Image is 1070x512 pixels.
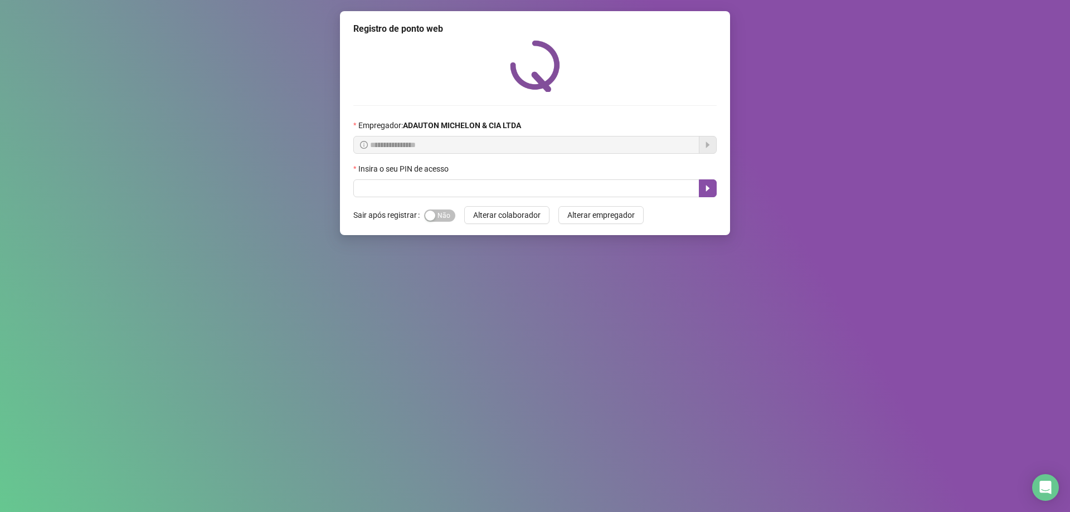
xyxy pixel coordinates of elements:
div: Registro de ponto web [353,22,717,36]
span: Alterar empregador [567,209,635,221]
img: QRPoint [510,40,560,92]
div: Open Intercom Messenger [1032,474,1059,501]
span: caret-right [703,184,712,193]
span: Alterar colaborador [473,209,541,221]
strong: ADAUTON MICHELON & CIA LTDA [403,121,521,130]
span: Empregador : [358,119,521,131]
label: Sair após registrar [353,206,424,224]
button: Alterar empregador [558,206,644,224]
label: Insira o seu PIN de acesso [353,163,456,175]
button: Alterar colaborador [464,206,549,224]
span: info-circle [360,141,368,149]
